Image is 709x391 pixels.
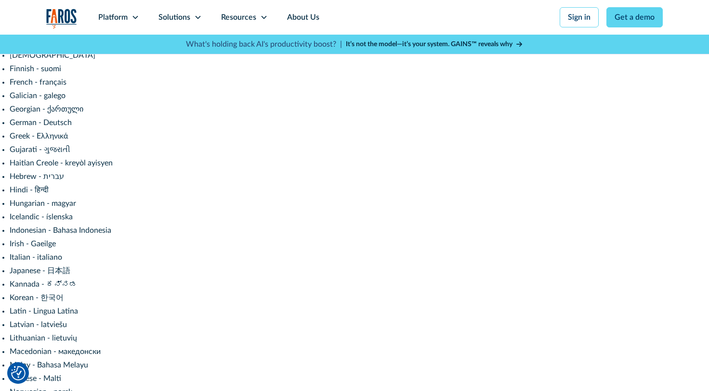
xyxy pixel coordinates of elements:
[46,9,77,28] a: home
[221,12,256,23] div: Resources
[10,119,72,126] a: German - Deutsch
[10,267,70,275] a: Japanese - 日本語
[10,132,68,140] a: Greek - Ελληνικά
[10,334,77,342] a: Lithuanian - lietuvių
[10,213,73,221] a: Icelandic - íslenska
[10,307,78,315] a: Latin - Lingua Latina
[10,200,76,207] a: Hungarian - magyar
[186,38,342,50] p: What's holding back AI's productivity boost? |
[10,294,64,302] a: Korean - 한국어
[10,321,67,328] a: Latvian - latviešu
[346,39,523,50] a: It’s not the model—it’s your system. GAINS™ reveals why
[46,9,77,28] img: Logo of the analytics and reporting company Faros.
[98,12,128,23] div: Platform
[10,240,56,248] a: Irish - Gaeilge
[10,227,111,234] a: Indonesian - Bahasa Indonesia
[10,348,101,355] a: Macedonian - македонски
[10,159,113,167] a: Haitian Creole - kreyòl ayisyen
[560,7,599,27] a: Sign in
[10,253,62,261] a: Italian - italiano
[10,92,66,100] a: Galician - galego
[10,186,49,194] a: Hindi - हिन्दी
[346,41,512,48] strong: It’s not the model—it’s your system. GAINS™ reveals why
[10,173,64,180] a: Hebrew - ‎‫עברית‬‎
[10,65,61,73] a: Finnish - suomi
[606,7,663,27] a: Get a demo
[10,375,61,382] a: Maltese - Malti
[158,12,190,23] div: Solutions
[10,146,70,153] a: Gujarati - ગુજરાતી
[10,51,95,59] a: [DEMOGRAPHIC_DATA]
[10,280,77,288] a: Kannada - ಕನ್ನಡ
[10,78,66,86] a: French - français
[11,366,26,380] img: Revisit consent button
[10,361,88,369] a: Malay - Bahasa Melayu
[11,366,26,380] button: Cookie Settings
[10,105,83,113] a: Georgian - ქართული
